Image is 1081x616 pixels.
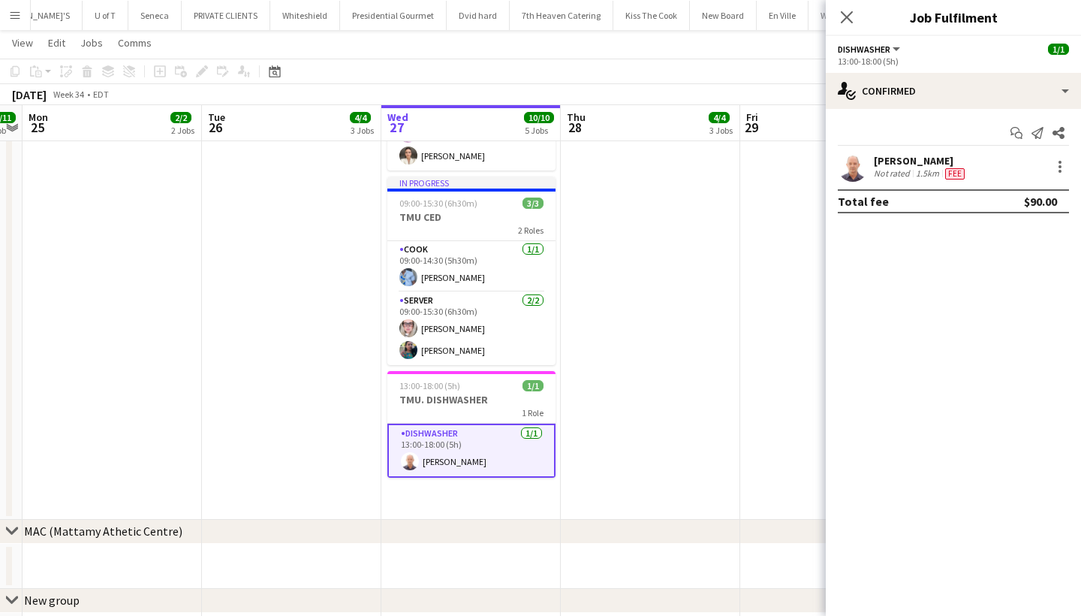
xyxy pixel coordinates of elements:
[399,380,460,391] span: 13:00-18:00 (5h)
[340,1,447,30] button: Presidential Gourmet
[757,1,808,30] button: En Ville
[387,177,556,365] app-job-card: In progress09:00-15:30 (6h30m)3/3TMU CED2 RolesCOOK1/109:00-14:30 (5h30m)[PERSON_NAME]SERVER2/209...
[565,119,586,136] span: 28
[447,1,510,30] button: Dvid hard
[118,36,152,50] span: Comms
[26,119,48,136] span: 25
[24,593,80,608] div: New group
[522,407,544,418] span: 1 Role
[874,154,968,168] div: [PERSON_NAME]
[206,119,225,136] span: 26
[510,1,613,30] button: 7th Heaven Catering
[808,1,915,30] button: Willow Springs Winery
[351,125,374,136] div: 3 Jobs
[524,112,554,123] span: 10/10
[128,1,182,30] button: Seneca
[1024,194,1057,209] div: $90.00
[838,44,902,55] button: DISHWASHER
[387,241,556,292] app-card-role: COOK1/109:00-14:30 (5h30m)[PERSON_NAME]
[182,1,270,30] button: PRIVATE CLIENTS
[913,168,942,180] div: 1.5km
[6,33,39,53] a: View
[525,125,553,136] div: 5 Jobs
[709,125,733,136] div: 3 Jobs
[12,87,47,102] div: [DATE]
[522,198,544,209] span: 3/3
[399,198,477,209] span: 09:00-15:30 (6h30m)
[12,36,33,50] span: View
[387,177,556,189] div: In progress
[1048,44,1069,55] span: 1/1
[24,524,182,539] div: MAC (Mattamy Athetic Centre)
[112,33,158,53] a: Comms
[350,112,371,123] span: 4/4
[80,36,103,50] span: Jobs
[387,393,556,406] h3: TMU. DISHWASHER
[945,168,965,180] span: Fee
[93,89,109,100] div: EDT
[826,73,1081,109] div: Confirmed
[42,33,71,53] a: Edit
[838,194,889,209] div: Total fee
[567,110,586,124] span: Thu
[385,119,408,136] span: 27
[387,371,556,478] app-job-card: 13:00-18:00 (5h)1/1TMU. DISHWASHER1 RoleDISHWASHER1/113:00-18:00 (5h)[PERSON_NAME]
[74,33,109,53] a: Jobs
[709,112,730,123] span: 4/4
[744,119,758,136] span: 29
[29,110,48,124] span: Mon
[826,8,1081,27] h3: Job Fulfilment
[387,110,408,124] span: Wed
[942,168,968,180] div: Crew has different fees then in role
[613,1,690,30] button: Kiss The Cook
[50,89,87,100] span: Week 34
[83,1,128,30] button: U of T
[48,36,65,50] span: Edit
[522,380,544,391] span: 1/1
[690,1,757,30] button: New Board
[171,125,194,136] div: 2 Jobs
[874,168,913,180] div: Not rated
[838,44,890,55] span: DISHWASHER
[838,56,1069,67] div: 13:00-18:00 (5h)
[387,210,556,224] h3: TMU CED
[387,424,556,478] app-card-role: DISHWASHER1/113:00-18:00 (5h)[PERSON_NAME]
[270,1,340,30] button: Whiteshield
[746,110,758,124] span: Fri
[170,112,191,123] span: 2/2
[387,292,556,365] app-card-role: SERVER2/209:00-15:30 (6h30m)[PERSON_NAME][PERSON_NAME]
[208,110,225,124] span: Tue
[518,225,544,236] span: 2 Roles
